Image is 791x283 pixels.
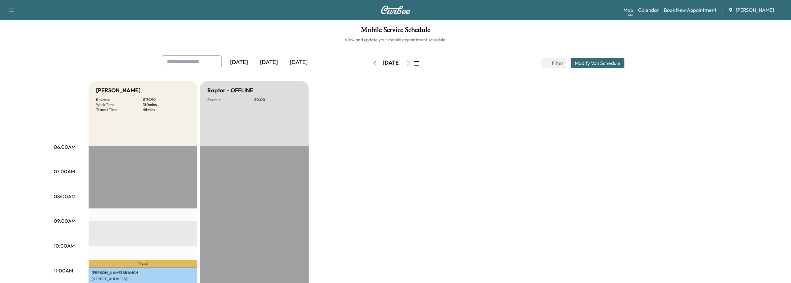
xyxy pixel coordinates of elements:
[96,97,143,102] p: Revenue
[552,59,563,67] span: Filter
[627,13,633,17] div: Beta
[54,143,76,151] p: 06:00AM
[541,58,566,68] button: Filter
[571,58,624,68] button: Modify Van Schedule
[254,97,301,102] p: $ 0.00
[92,276,194,281] p: [STREET_ADDRESS]
[224,55,254,70] div: [DATE]
[54,242,75,249] p: 10:00AM
[284,55,314,70] div: [DATE]
[6,37,785,43] h6: View and update your mobile appointment schedule.
[54,267,73,274] p: 11:00AM
[54,168,75,175] p: 07:00AM
[623,6,633,14] a: MapBeta
[664,6,716,14] a: Book New Appointment
[143,97,190,102] p: $ 179.90
[96,102,143,107] p: Work Time
[254,55,284,70] div: [DATE]
[736,6,774,14] span: [PERSON_NAME]
[207,97,254,102] p: Revenue
[143,102,190,107] p: 180 mins
[143,107,190,112] p: 45 mins
[89,260,197,267] p: Travel
[92,270,194,275] p: [PERSON_NAME] BRANCH
[638,6,659,14] a: Calendar
[96,86,140,95] h5: [PERSON_NAME]
[381,6,411,14] img: Curbee Logo
[96,107,143,112] p: Transit Time
[6,26,785,37] h1: Mobile Service Schedule
[383,59,401,67] div: [DATE]
[54,217,76,225] p: 09:00AM
[54,193,76,200] p: 08:00AM
[207,86,253,95] h5: Raptor - OFFLINE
